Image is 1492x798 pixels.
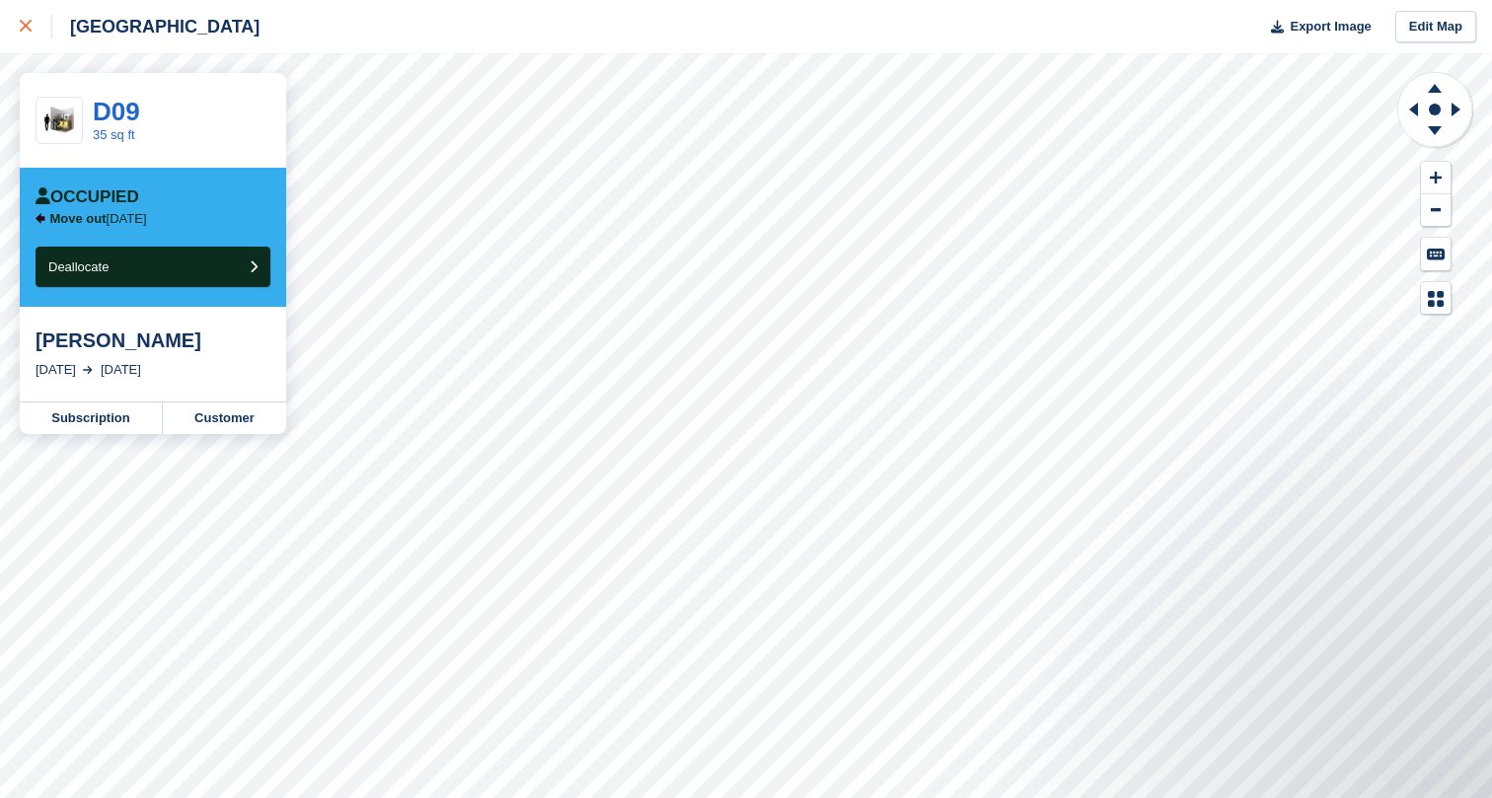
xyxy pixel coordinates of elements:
[1421,162,1451,194] button: Zoom In
[93,127,135,142] a: 35 sq ft
[52,15,260,38] div: [GEOGRAPHIC_DATA]
[36,360,76,380] div: [DATE]
[1395,11,1476,43] a: Edit Map
[83,366,93,374] img: arrow-right-light-icn-cde0832a797a2874e46488d9cf13f60e5c3a73dbe684e267c42b8395dfbc2abf.svg
[36,328,270,352] div: [PERSON_NAME]
[48,259,109,274] span: Deallocate
[101,360,141,380] div: [DATE]
[50,211,107,226] span: Move out
[163,402,286,434] a: Customer
[36,247,270,287] button: Deallocate
[1290,17,1371,36] span: Export Image
[20,402,163,434] a: Subscription
[50,211,147,227] p: [DATE]
[1259,11,1372,43] button: Export Image
[1421,194,1451,227] button: Zoom Out
[36,187,139,207] div: Occupied
[93,97,140,126] a: D09
[1421,282,1451,315] button: Map Legend
[1421,238,1451,270] button: Keyboard Shortcuts
[36,213,45,224] img: arrow-left-icn-90495f2de72eb5bd0bd1c3c35deca35cc13f817d75bef06ecd7c0b315636ce7e.svg
[37,104,82,138] img: 35-sqft-unit.jpg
